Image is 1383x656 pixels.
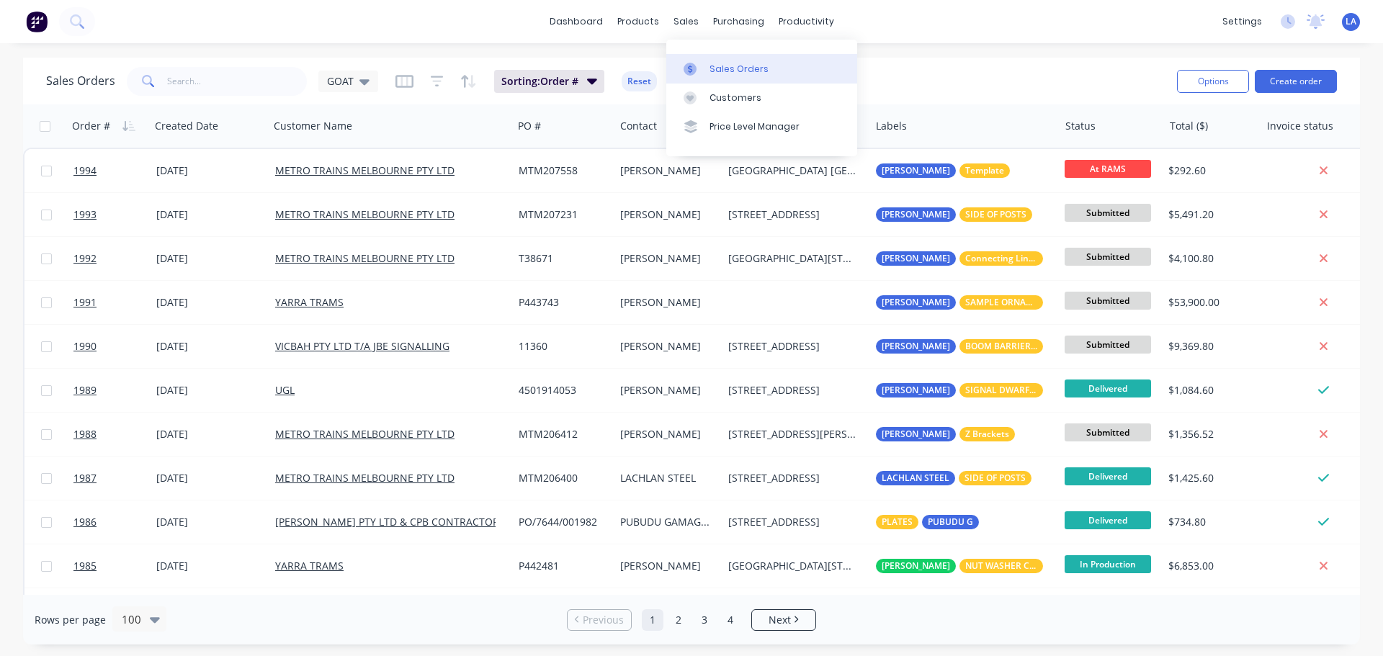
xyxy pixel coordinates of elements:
[882,559,950,573] span: [PERSON_NAME]
[771,11,841,32] div: productivity
[73,413,156,456] a: 1988
[964,471,1026,485] span: SIDE OF POSTS
[156,295,264,310] div: [DATE]
[620,163,712,178] div: [PERSON_NAME]
[275,383,295,397] a: UGL
[965,295,1037,310] span: SAMPLE ORNAMENTAL ARMS
[519,427,604,441] div: MTM206412
[620,339,712,354] div: [PERSON_NAME]
[882,163,950,178] span: [PERSON_NAME]
[876,383,1043,397] button: [PERSON_NAME]SIGNAL DWARF MASTS
[156,559,264,573] div: [DATE]
[728,427,858,441] div: [STREET_ADDRESS][PERSON_NAME]
[965,559,1037,573] span: NUT WASHER COMBINED
[73,369,156,412] a: 1989
[46,74,115,88] h1: Sales Orders
[1168,251,1250,266] div: $4,100.80
[1065,467,1151,485] span: Delivered
[1065,292,1151,310] span: Submitted
[965,383,1037,397] span: SIGNAL DWARF MASTS
[620,119,657,133] div: Contact
[156,339,264,354] div: [DATE]
[876,515,979,529] button: PLATESPUBUDU G
[620,383,712,397] div: [PERSON_NAME]
[274,119,352,133] div: Customer Name
[728,207,858,222] div: [STREET_ADDRESS]
[666,112,857,141] a: Price Level Manager
[642,609,663,631] a: Page 1 is your current page
[1168,515,1250,529] div: $734.80
[876,471,1031,485] button: LACHLAN STEELSIDE OF POSTS
[620,559,712,573] div: [PERSON_NAME]
[728,163,858,178] div: [GEOGRAPHIC_DATA] [GEOGRAPHIC_DATA]
[620,515,712,529] div: PUBUDU GAMAGEDERA
[156,383,264,397] div: [DATE]
[1255,70,1337,93] button: Create order
[73,515,97,529] span: 1986
[876,251,1043,266] button: [PERSON_NAME]Connecting Link 18/18000
[876,207,1032,222] button: [PERSON_NAME]SIDE OF POSTS
[728,383,858,397] div: [STREET_ADDRESS]
[1168,295,1250,310] div: $53,900.00
[610,11,666,32] div: products
[73,471,97,485] span: 1987
[882,251,950,266] span: [PERSON_NAME]
[73,457,156,500] a: 1987
[275,251,455,265] a: METRO TRAINS MELBOURNE PTY LTD
[666,84,857,112] a: Customers
[1170,119,1208,133] div: Total ($)
[72,119,110,133] div: Order #
[275,339,449,353] a: VICBAH PTY LTD T/A JBE SIGNALLING
[694,609,715,631] a: Page 3
[73,588,156,632] a: 1984
[73,544,156,588] a: 1985
[882,339,950,354] span: [PERSON_NAME]
[1168,207,1250,222] div: $5,491.20
[73,500,156,544] a: 1986
[710,91,761,104] div: Customers
[327,73,354,89] span: GOAT
[728,339,858,354] div: [STREET_ADDRESS]
[882,515,913,529] span: PLATES
[542,11,610,32] a: dashboard
[876,163,1010,178] button: [PERSON_NAME]Template
[275,207,455,221] a: METRO TRAINS MELBOURNE PTY LTD
[1065,204,1151,222] span: Submitted
[620,251,712,266] div: [PERSON_NAME]
[720,609,741,631] a: Page 4
[519,339,604,354] div: 11360
[73,163,97,178] span: 1994
[156,515,264,529] div: [DATE]
[620,295,712,310] div: [PERSON_NAME]
[882,383,950,397] span: [PERSON_NAME]
[73,383,97,397] span: 1989
[668,609,689,631] a: Page 2
[1065,160,1151,178] span: At RAMS
[666,11,706,32] div: sales
[620,471,712,485] div: LACHLAN STEEL
[156,471,264,485] div: [DATE]
[1168,163,1250,178] div: $292.60
[1346,15,1356,28] span: LA
[622,71,657,91] button: Reset
[275,295,344,309] a: YARRA TRAMS
[73,559,97,573] span: 1985
[73,251,97,266] span: 1992
[876,339,1217,354] button: [PERSON_NAME]BOOM BARRIER MAST
[1168,427,1250,441] div: $1,356.52
[73,281,156,324] a: 1991
[965,251,1037,266] span: Connecting Link 18/18000
[73,427,97,441] span: 1988
[1065,423,1151,441] span: Submitted
[1065,119,1096,133] div: Status
[1215,11,1269,32] div: settings
[156,163,264,178] div: [DATE]
[1065,248,1151,266] span: Submitted
[519,163,604,178] div: MTM207558
[73,207,97,222] span: 1993
[620,207,712,222] div: [PERSON_NAME]
[1065,379,1151,397] span: Delivered
[1065,555,1151,573] span: In Production
[752,613,815,627] a: Next page
[519,559,604,573] div: P442481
